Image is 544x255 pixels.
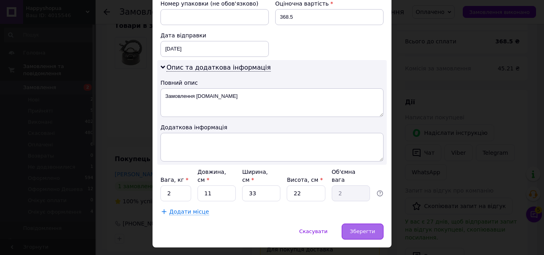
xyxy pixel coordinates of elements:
span: Опис та додаткова інформація [166,64,271,72]
span: Додати місце [169,208,209,215]
label: Вага, кг [160,177,188,183]
label: Довжина, см [198,169,226,183]
div: Повний опис [160,79,384,87]
div: Об'ємна вага [332,168,370,184]
span: Скасувати [299,228,327,234]
div: Додаткова інформація [160,123,384,131]
textarea: Замовлення [DOMAIN_NAME] [160,88,384,117]
label: Ширина, см [242,169,268,183]
div: Дата відправки [160,31,269,39]
label: Висота, см [287,177,323,183]
span: Зберегти [350,228,375,234]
